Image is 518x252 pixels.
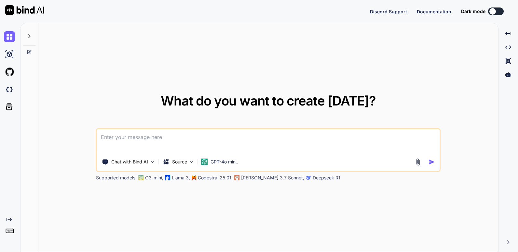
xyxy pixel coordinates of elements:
img: githubLight [4,66,15,77]
p: Codestral 25.01, [198,175,233,181]
p: GPT-4o min.. [211,159,238,165]
img: darkCloudIdeIcon [4,84,15,95]
img: ai-studio [4,49,15,60]
img: Pick Models [189,159,195,165]
span: Documentation [417,9,451,14]
p: Deepseek R1 [313,175,340,181]
img: claude [306,175,311,180]
span: Dark mode [461,8,485,15]
span: What do you want to create [DATE]? [161,93,376,109]
button: Documentation [417,8,451,15]
img: attachment [414,158,422,166]
img: claude [235,175,240,180]
img: GPT-4 [139,175,144,180]
img: chat [4,31,15,42]
p: Source [172,159,187,165]
p: [PERSON_NAME] 3.7 Sonnet, [241,175,304,181]
p: Chat with Bind AI [111,159,148,165]
img: Llama2 [165,175,170,180]
button: Discord Support [370,8,407,15]
p: O3-mini, [145,175,163,181]
p: Supported models: [96,175,137,181]
img: Bind AI [5,5,44,15]
p: Llama 3, [172,175,190,181]
img: Mistral-AI [192,175,197,180]
img: Pick Tools [150,159,156,165]
img: icon [428,159,435,165]
span: Discord Support [370,9,407,14]
img: GPT-4o mini [201,159,208,165]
